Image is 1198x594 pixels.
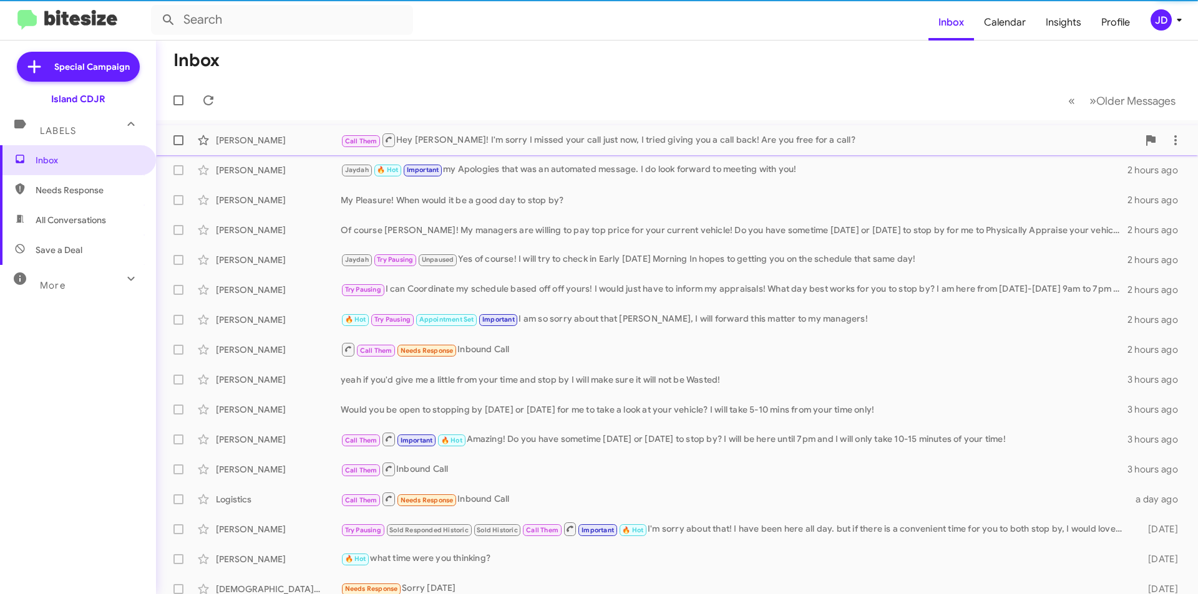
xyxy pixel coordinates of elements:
h1: Inbox [173,50,220,70]
div: Inbound Call [341,342,1127,357]
div: [PERSON_NAME] [216,224,341,236]
a: Inbox [928,4,974,41]
input: Search [151,5,413,35]
div: I can Coordinate my schedule based off off yours! I would just have to inform my appraisals! What... [341,282,1127,297]
a: Special Campaign [17,52,140,82]
nav: Page navigation example [1061,88,1183,113]
span: Jaydah [345,256,369,264]
div: [PERSON_NAME] [216,343,341,356]
span: Try Pausing [377,256,413,264]
span: Needs Response [345,585,398,593]
span: Needs Response [36,184,142,196]
span: 🔥 Hot [377,166,398,174]
div: 2 hours ago [1127,224,1188,236]
div: my Apologies that was an automated message. I do look forward to meeting with you! [341,163,1127,177]
div: Hey [PERSON_NAME]! I'm sorry I missed your call just now, I tried giving you a call back! Are you... [341,132,1138,148]
div: [DATE] [1128,523,1188,535]
div: 2 hours ago [1127,284,1188,296]
a: Calendar [974,4,1036,41]
span: Unpaused [422,256,454,264]
div: 2 hours ago [1127,314,1188,326]
div: Inbound Call [341,461,1127,477]
div: a day ago [1128,493,1188,505]
span: Important [407,166,439,174]
div: 3 hours ago [1127,433,1188,446]
div: My Pleasure! When would it be a good day to stop by? [341,194,1127,206]
div: 2 hours ago [1127,194,1188,206]
span: Important [482,315,515,323]
div: Island CDJR [51,93,105,105]
button: JD [1140,9,1184,31]
span: Sold Responded Historic [389,526,469,534]
a: Profile [1091,4,1140,41]
span: Call Them [345,466,377,474]
div: [PERSON_NAME] [216,523,341,535]
span: 🔥 Hot [345,315,366,323]
div: Yes of course! I will try to check in Early [DATE] Morning In hopes to getting you on the schedul... [341,252,1127,267]
span: Important [582,526,614,534]
span: Call Them [345,496,377,504]
div: what time were you thinking? [341,552,1128,566]
button: Next [1082,88,1183,113]
div: [PERSON_NAME] [216,403,341,416]
span: Needs Response [401,496,454,504]
div: [PERSON_NAME] [216,433,341,446]
span: Call Them [345,436,377,444]
div: [PERSON_NAME] [216,463,341,476]
span: Labels [40,125,76,137]
span: 🔥 Hot [441,436,462,444]
span: Call Them [360,347,392,355]
span: « [1068,93,1075,108]
div: I am so sorry about that [PERSON_NAME], I will forward this matter to my managers! [341,312,1127,327]
span: Try Pausing [374,315,411,323]
div: 3 hours ago [1127,403,1188,416]
span: Appointment Set [419,315,474,323]
div: Of course [PERSON_NAME]! My managers are willing to pay top price for your current vehicle! Do yo... [341,224,1127,236]
div: Amazing! Do you have sometime [DATE] or [DATE] to stop by? I will be here until 7pm and I will on... [341,431,1127,447]
span: 🔥 Hot [345,555,366,563]
div: 2 hours ago [1127,343,1188,356]
span: 🔥 Hot [622,526,643,534]
div: Would you be open to stopping by [DATE] or [DATE] for me to take a look at your vehicle? I will t... [341,403,1127,416]
div: Inbound Call [341,491,1128,507]
span: Needs Response [401,347,454,355]
div: 3 hours ago [1127,373,1188,386]
span: » [1089,93,1096,108]
div: [PERSON_NAME] [216,254,341,266]
div: Logistics [216,493,341,505]
div: 2 hours ago [1127,164,1188,176]
div: 3 hours ago [1127,463,1188,476]
div: [PERSON_NAME] [216,314,341,326]
div: [PERSON_NAME] [216,134,341,146]
div: JD [1151,9,1172,31]
div: yeah if you'd give me a little from your time and stop by I will make sure it will not be Wasted! [341,373,1127,386]
span: Call Them [345,137,377,145]
div: I'm sorry about that! I have been here all day. but if there is a convenient time for you to both... [341,521,1128,537]
div: [PERSON_NAME] [216,553,341,565]
span: Important [401,436,433,444]
div: 2 hours ago [1127,254,1188,266]
a: Insights [1036,4,1091,41]
button: Previous [1061,88,1083,113]
span: More [40,280,66,291]
div: [PERSON_NAME] [216,284,341,296]
div: [PERSON_NAME] [216,164,341,176]
div: [PERSON_NAME] [216,373,341,386]
span: Older Messages [1096,94,1176,108]
span: Jaydah [345,166,369,174]
span: Save a Deal [36,244,82,256]
span: Try Pausing [345,526,381,534]
span: Special Campaign [54,60,130,73]
span: All Conversations [36,214,106,226]
span: Inbox [36,154,142,166]
span: Call Them [526,526,558,534]
div: [DATE] [1128,553,1188,565]
span: Try Pausing [345,285,381,294]
span: Sold Historic [477,526,518,534]
div: [PERSON_NAME] [216,194,341,206]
